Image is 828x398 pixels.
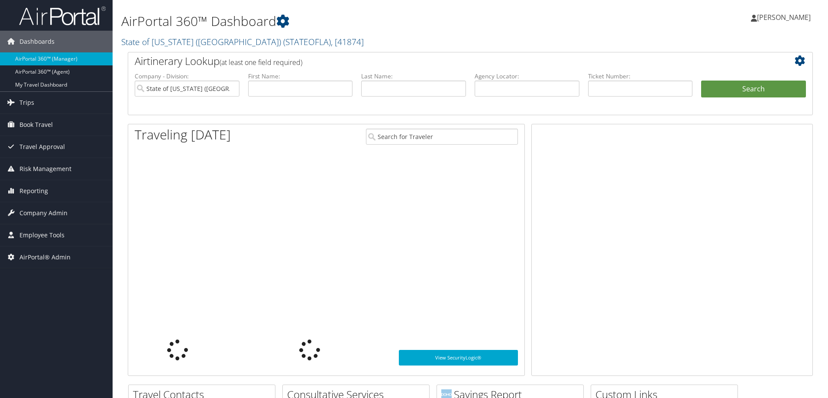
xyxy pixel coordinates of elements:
[121,12,587,30] h1: AirPortal 360™ Dashboard
[701,81,806,98] button: Search
[19,6,106,26] img: airportal-logo.png
[135,72,239,81] label: Company - Division:
[331,36,364,48] span: , [ 41874 ]
[757,13,811,22] span: [PERSON_NAME]
[248,72,353,81] label: First Name:
[19,180,48,202] span: Reporting
[19,92,34,113] span: Trips
[19,136,65,158] span: Travel Approval
[19,224,65,246] span: Employee Tools
[283,36,331,48] span: ( STATEOFLA )
[361,72,466,81] label: Last Name:
[19,114,53,136] span: Book Travel
[135,126,231,144] h1: Traveling [DATE]
[399,350,518,366] a: View SecurityLogic®
[588,72,693,81] label: Ticket Number:
[121,36,364,48] a: State of [US_STATE] ([GEOGRAPHIC_DATA])
[19,158,71,180] span: Risk Management
[220,58,302,67] span: (at least one field required)
[475,72,579,81] label: Agency Locator:
[19,31,55,52] span: Dashboards
[751,4,819,30] a: [PERSON_NAME]
[19,246,71,268] span: AirPortal® Admin
[366,129,518,145] input: Search for Traveler
[135,54,749,68] h2: Airtinerary Lookup
[19,202,68,224] span: Company Admin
